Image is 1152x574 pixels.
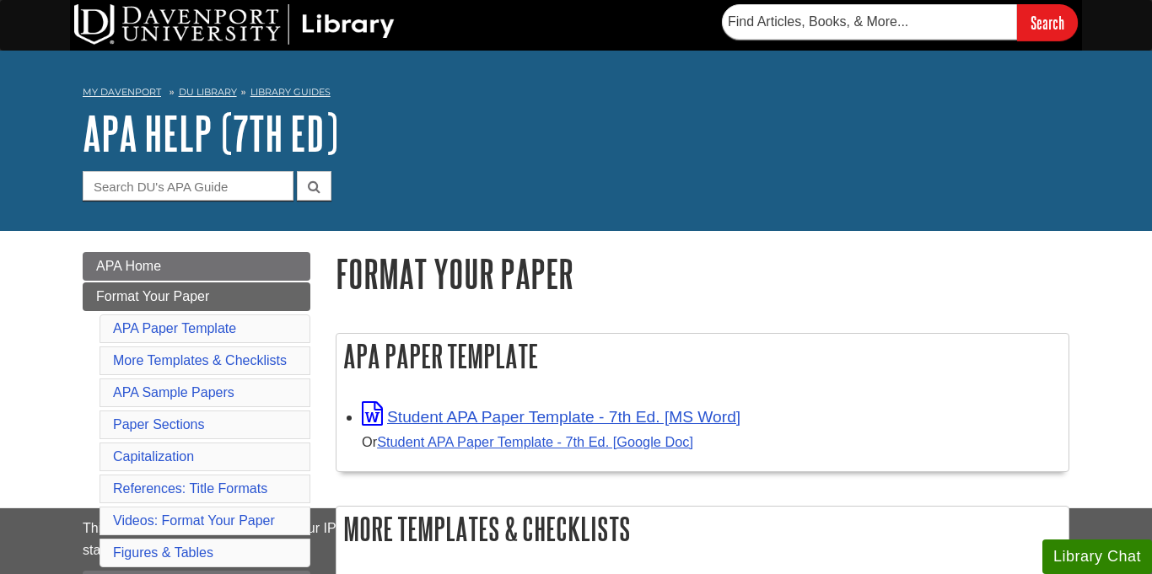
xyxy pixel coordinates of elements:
[362,434,693,449] small: Or
[74,4,395,45] img: DU Library
[362,408,740,426] a: Link opens in new window
[1042,539,1152,574] button: Library Chat
[83,81,1069,108] nav: breadcrumb
[83,171,293,201] input: Search DU's APA Guide
[336,252,1069,295] h1: Format Your Paper
[96,259,161,273] span: APA Home
[113,353,287,367] a: More Templates & Checklists
[113,385,234,400] a: APA Sample Papers
[83,282,310,311] a: Format Your Paper
[250,86,331,98] a: Library Guides
[377,434,693,449] a: Student APA Paper Template - 7th Ed. [Google Doc]
[83,85,161,99] a: My Davenport
[722,4,1078,40] form: Searches DU Library's articles, books, and more
[83,252,310,281] a: APA Home
[96,289,209,303] span: Format Your Paper
[113,417,205,432] a: Paper Sections
[113,449,194,464] a: Capitalization
[113,545,213,560] a: Figures & Tables
[1017,4,1078,40] input: Search
[722,4,1017,40] input: Find Articles, Books, & More...
[336,334,1069,378] h2: APA Paper Template
[336,507,1069,551] h2: More Templates & Checklists
[179,86,237,98] a: DU Library
[113,321,236,335] a: APA Paper Template
[83,107,338,159] a: APA Help (7th Ed)
[113,481,267,496] a: References: Title Formats
[113,513,275,528] a: Videos: Format Your Paper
